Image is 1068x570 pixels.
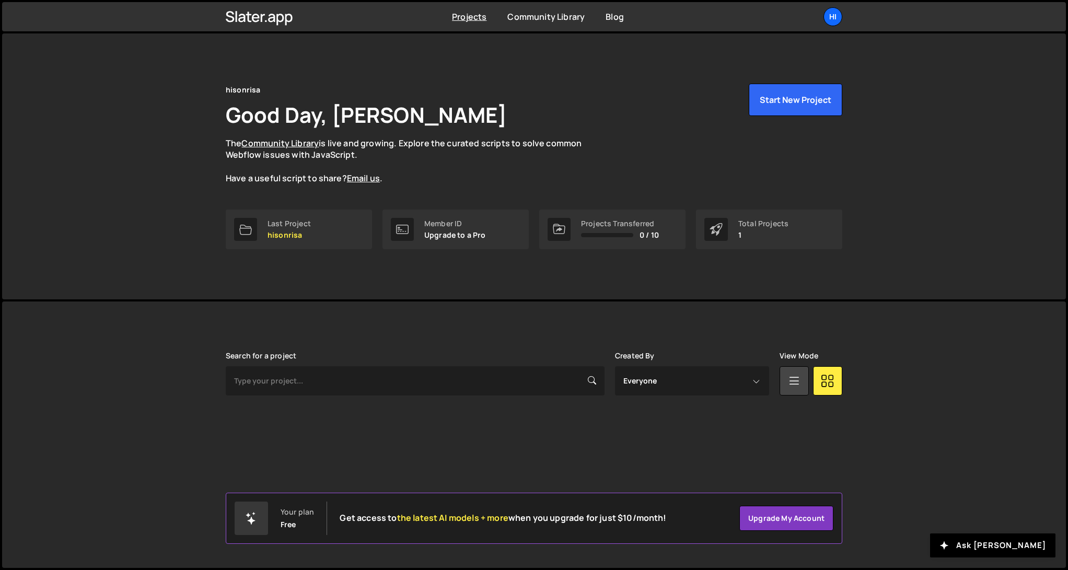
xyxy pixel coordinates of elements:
div: Your plan [281,508,314,516]
div: Total Projects [738,219,788,228]
a: Email us [347,172,380,184]
label: Created By [615,352,655,360]
div: Member ID [424,219,486,228]
p: 1 [738,231,788,239]
button: Ask [PERSON_NAME] [930,533,1055,557]
a: Projects [452,11,486,22]
a: Upgrade my account [739,506,833,531]
div: Free [281,520,296,529]
p: The is live and growing. Explore the curated scripts to solve common Webflow issues with JavaScri... [226,137,602,184]
div: Projects Transferred [581,219,659,228]
h2: Get access to when you upgrade for just $10/month! [340,513,666,523]
span: the latest AI models + more [397,512,508,524]
a: Community Library [241,137,319,149]
a: Community Library [507,11,585,22]
h1: Good Day, [PERSON_NAME] [226,100,507,129]
a: Blog [606,11,624,22]
span: 0 / 10 [640,231,659,239]
label: View Mode [780,352,818,360]
button: Start New Project [749,84,842,116]
p: hisonrisa [268,231,311,239]
div: Last Project [268,219,311,228]
a: Last Project hisonrisa [226,210,372,249]
input: Type your project... [226,366,605,395]
label: Search for a project [226,352,296,360]
a: hi [823,7,842,26]
p: Upgrade to a Pro [424,231,486,239]
div: hisonrisa [226,84,260,96]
